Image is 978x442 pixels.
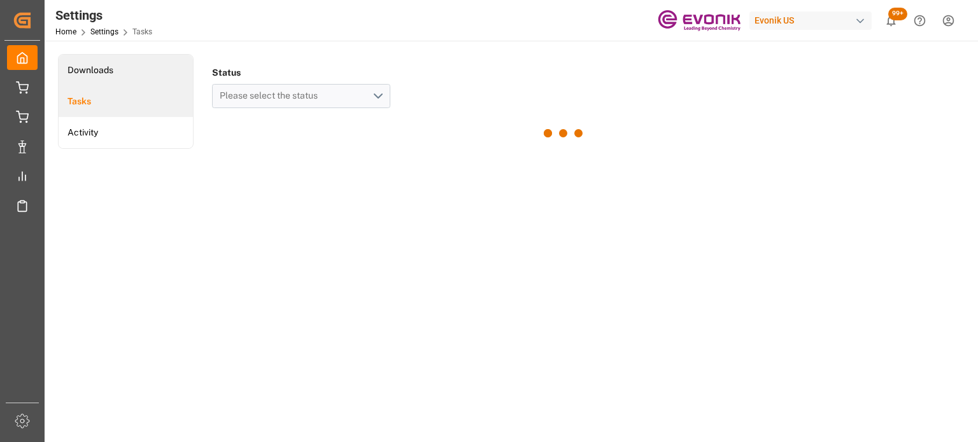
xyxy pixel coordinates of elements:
[59,86,193,117] a: Tasks
[749,11,872,30] div: Evonik US
[55,6,152,25] div: Settings
[888,8,907,20] span: 99+
[220,90,324,100] span: Please select the status
[905,6,934,35] button: Help Center
[59,117,193,148] a: Activity
[749,8,877,32] button: Evonik US
[55,27,76,36] a: Home
[212,64,390,81] h4: Status
[59,55,193,86] a: Downloads
[877,6,905,35] button: show 100 new notifications
[90,27,118,36] a: Settings
[658,10,741,32] img: Evonik-brand-mark-Deep-Purple-RGB.jpeg_1700498283.jpeg
[212,84,390,108] button: open menu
